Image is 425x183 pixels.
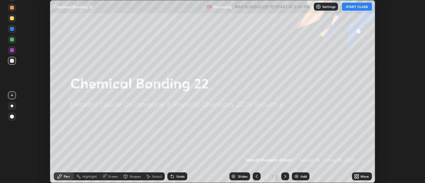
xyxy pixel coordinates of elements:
div: Shapes [129,175,141,178]
div: 2 [263,174,270,178]
button: START CLASS [342,3,372,11]
h5: WAS SCHEDULED TO START AT 5:05 PM [234,4,310,10]
div: Undo [176,175,185,178]
div: More [361,175,369,178]
div: 2 [275,173,279,179]
div: Pen [64,175,70,178]
img: class-settings-icons [316,4,321,9]
p: Recording [213,4,232,9]
img: recording.375f2c34.svg [207,4,212,9]
div: Select [152,175,162,178]
p: Chemical Bonding 22 [54,4,93,9]
div: Slides [238,175,247,178]
p: Settings [322,5,335,8]
div: / [271,174,273,178]
img: add-slide-button [294,174,299,179]
div: Highlight [82,175,97,178]
div: Eraser [108,175,118,178]
div: Add [300,175,307,178]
